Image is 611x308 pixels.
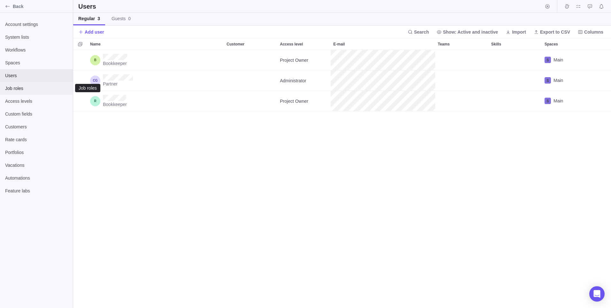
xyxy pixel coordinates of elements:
span: Project Owner [280,98,308,104]
span: Guests [112,15,131,22]
div: Spaces [542,70,595,91]
div: Job roles [78,85,97,91]
div: Teams [435,50,489,70]
span: E-mail [333,41,345,47]
div: Project Owner [277,50,331,70]
div: Administrator [277,70,331,91]
span: Custom fields [5,111,68,117]
span: Users [5,72,68,79]
span: Administrator [280,77,306,84]
div: Name [88,50,224,70]
a: Time logs [562,5,571,10]
span: Vacations [5,162,68,168]
span: Bookkeeper [103,101,127,108]
div: E-mail [331,70,435,91]
span: Main [553,98,563,104]
span: Selection mode [76,40,85,49]
span: 0 [128,16,131,21]
div: Main [542,91,595,111]
a: Approval requests [585,5,594,10]
div: Skills [489,50,542,70]
div: grid [73,50,611,308]
span: Name [90,41,101,47]
span: Skills [491,41,501,47]
span: Spaces [545,41,558,47]
a: Notifications [597,5,606,10]
span: Add user [78,28,104,36]
span: 3 [97,16,100,21]
div: Customer [224,50,277,70]
span: Columns [584,29,603,35]
div: E-mail [331,38,435,50]
a: Guests0 [106,13,136,25]
span: Start timer [543,2,552,11]
div: Spaces [542,50,595,70]
span: Customers [5,124,68,130]
span: Bookkeeper [103,60,127,67]
span: Project Owner [280,57,308,63]
span: Approval requests [585,2,594,11]
span: Automations [5,175,68,181]
div: Name [88,70,224,91]
span: Spaces [5,60,68,66]
div: Access level [277,91,331,111]
span: Job roles [5,85,68,92]
div: Customer [224,70,277,91]
span: Show: Active and inactive [443,29,498,35]
span: Search [405,28,432,36]
span: Back [13,3,70,10]
span: Search [414,29,429,35]
span: System lists [5,34,68,40]
div: Skills [489,38,542,50]
span: Portfolios [5,149,68,156]
div: Spaces [542,38,595,50]
div: Name [88,91,224,111]
span: Customer [227,41,244,47]
span: Access level [280,41,303,47]
span: Main [553,77,563,84]
span: Notifications [597,2,606,11]
span: Main [553,57,563,63]
div: Open Intercom Messenger [589,286,605,302]
span: My assignments [574,2,583,11]
div: Teams [435,91,489,111]
div: Skills [489,70,542,91]
span: Columns [575,28,606,36]
span: Account settings [5,21,68,28]
span: Regular [78,15,100,22]
span: Show: Active and inactive [434,28,500,36]
span: Teams [438,41,450,47]
span: Access levels [5,98,68,104]
span: Export to CSV [531,28,573,36]
div: Access level [277,70,331,91]
div: Spaces [542,91,595,111]
div: Skills [489,91,542,111]
div: Name [88,38,224,50]
div: Customer [224,91,277,111]
div: Teams [435,70,489,91]
span: Add user [85,29,104,35]
div: E-mail [331,50,435,70]
span: Partner [103,81,133,87]
span: Time logs [562,2,571,11]
div: Project Owner [277,91,331,111]
span: Workflows [5,47,68,53]
a: My assignments [574,5,583,10]
h2: Users [78,2,97,11]
div: Access level [277,50,331,70]
span: Import [503,28,529,36]
div: Customer [224,38,277,50]
div: Teams [435,38,489,50]
span: Import [512,29,526,35]
div: Main [542,50,595,70]
a: Regular3 [73,13,105,25]
span: Feature labs [5,188,68,194]
span: Export to CSV [540,29,570,35]
div: E-mail [331,91,435,111]
div: Main [542,70,595,91]
span: Rate cards [5,136,68,143]
div: Access level [277,38,331,50]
